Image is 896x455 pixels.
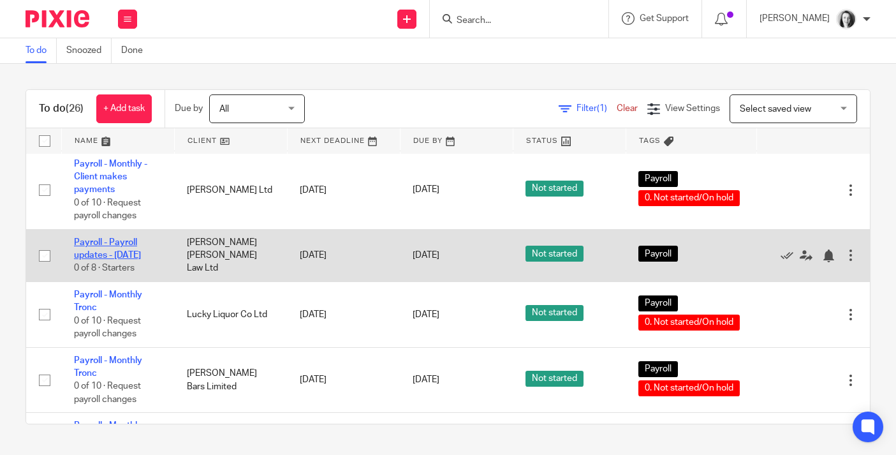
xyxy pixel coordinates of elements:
[74,356,142,378] a: Payroll - Monthly Tronc
[740,105,811,114] span: Select saved view
[525,305,584,321] span: Not started
[781,249,800,262] a: Mark as done
[665,104,720,113] span: View Settings
[413,376,439,385] span: [DATE]
[174,281,287,347] td: Lucky Liquor Co Ltd
[174,347,287,413] td: [PERSON_NAME] Bars Limited
[760,12,830,25] p: [PERSON_NAME]
[638,295,678,311] span: Payroll
[66,103,84,114] span: (26)
[287,347,400,413] td: [DATE]
[640,14,689,23] span: Get Support
[74,382,141,405] span: 0 of 10 · Request payroll changes
[413,251,439,260] span: [DATE]
[639,137,661,144] span: Tags
[525,181,584,197] span: Not started
[638,246,678,262] span: Payroll
[39,102,84,116] h1: To do
[455,15,570,27] input: Search
[525,246,584,262] span: Not started
[74,264,135,273] span: 0 of 8 · Starters
[121,38,152,63] a: Done
[74,198,141,221] span: 0 of 10 · Request payroll changes
[26,10,89,27] img: Pixie
[74,238,141,260] a: Payroll - Payroll updates - [DATE]
[836,9,856,29] img: T1JH8BBNX-UMG48CW64-d2649b4fbe26-512.png
[219,105,229,114] span: All
[525,371,584,387] span: Not started
[287,229,400,281] td: [DATE]
[175,102,203,115] p: Due by
[638,171,678,187] span: Payroll
[577,104,617,113] span: Filter
[66,38,112,63] a: Snoozed
[638,380,740,396] span: 0. Not started/On hold
[638,315,740,331] span: 0. Not started/On hold
[26,38,57,63] a: To do
[74,160,147,195] a: Payroll - Monthly - Client makes payments
[74,317,141,339] span: 0 of 10 · Request payroll changes
[287,281,400,347] td: [DATE]
[287,151,400,229] td: [DATE]
[413,310,439,319] span: [DATE]
[74,290,142,312] a: Payroll - Monthly Tronc
[638,190,740,206] span: 0. Not started/On hold
[174,151,287,229] td: [PERSON_NAME] Ltd
[638,361,678,377] span: Payroll
[96,94,152,123] a: + Add task
[174,229,287,281] td: [PERSON_NAME] [PERSON_NAME] Law Ltd
[413,186,439,195] span: [DATE]
[597,104,607,113] span: (1)
[617,104,638,113] a: Clear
